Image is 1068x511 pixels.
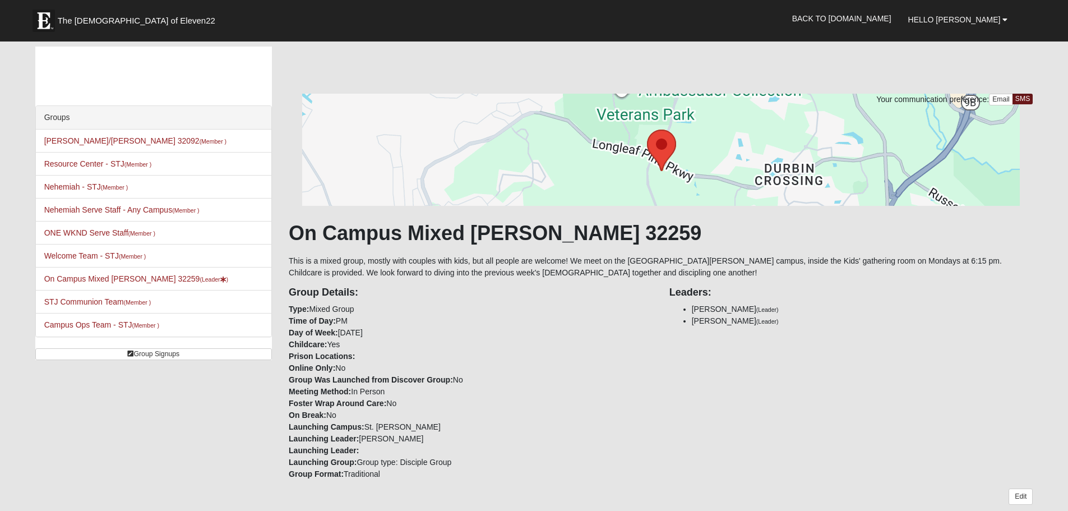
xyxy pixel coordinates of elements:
div: Groups [36,106,271,130]
small: (Member ) [200,138,226,145]
img: Eleven22 logo [33,10,55,32]
small: (Member ) [132,322,159,329]
a: Group Signups [35,348,272,360]
strong: Launching Leader: [289,446,359,455]
a: [PERSON_NAME]/[PERSON_NAME] 32092(Member ) [44,136,226,145]
strong: Foster Wrap Around Care: [289,399,386,408]
strong: Meeting Method: [289,387,351,396]
span: Hello [PERSON_NAME] [908,15,1001,24]
a: SMS [1012,94,1033,104]
small: (Leader ) [200,276,228,283]
small: (Member ) [128,230,155,237]
strong: Prison Locations: [289,352,355,361]
small: (Member ) [101,184,128,191]
strong: Group Was Launched from Discover Group: [289,375,453,384]
strong: Launching Campus: [289,422,364,431]
strong: Childcare: [289,340,327,349]
a: STJ Communion Team(Member ) [44,297,151,306]
small: (Member ) [172,207,199,214]
small: (Member ) [124,299,151,306]
a: Nehemiah Serve Staff - Any Campus(Member ) [44,205,200,214]
strong: Type: [289,305,309,314]
strong: Online Only: [289,363,335,372]
h1: On Campus Mixed [PERSON_NAME] 32259 [289,221,1033,245]
a: Edit [1009,489,1033,505]
small: (Leader) [756,318,779,325]
li: [PERSON_NAME] [692,303,1033,315]
span: The [DEMOGRAPHIC_DATA] of Eleven22 [58,15,215,26]
a: Campus Ops Team - STJ(Member ) [44,320,159,329]
a: Nehemiah - STJ(Member ) [44,182,128,191]
div: Mixed Group PM [DATE] Yes No No In Person No No St. [PERSON_NAME] [PERSON_NAME] Group type: Disci... [280,279,661,480]
a: Hello [PERSON_NAME] [900,6,1016,34]
a: Email [989,94,1013,105]
a: Welcome Team - STJ(Member ) [44,251,146,260]
strong: Group Format: [289,469,344,478]
h4: Group Details: [289,287,653,299]
strong: Time of Day: [289,316,336,325]
small: (Member ) [124,161,151,168]
span: Your communication preference: [876,95,989,104]
a: ONE WKND Serve Staff(Member ) [44,228,155,237]
h4: Leaders: [669,287,1033,299]
strong: Launching Leader: [289,434,359,443]
li: [PERSON_NAME] [692,315,1033,327]
small: (Leader) [756,306,779,313]
a: Resource Center - STJ(Member ) [44,159,152,168]
strong: On Break: [289,411,326,420]
a: The [DEMOGRAPHIC_DATA] of Eleven22 [27,4,251,32]
strong: Launching Group: [289,458,357,467]
a: Back to [DOMAIN_NAME] [784,4,900,33]
a: On Campus Mixed [PERSON_NAME] 32259(Leader) [44,274,228,283]
small: (Member ) [119,253,146,260]
strong: Day of Week: [289,328,338,337]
